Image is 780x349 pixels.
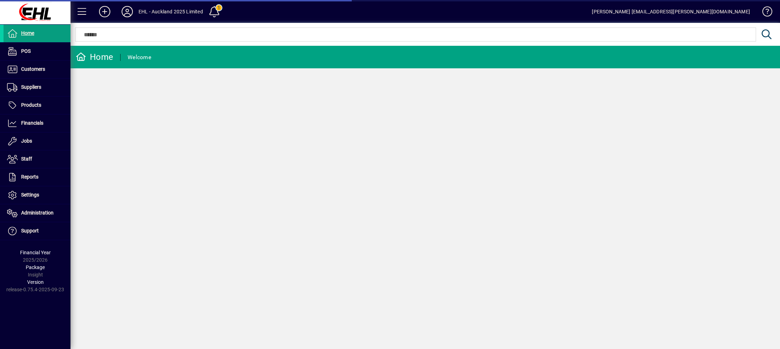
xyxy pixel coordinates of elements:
a: Support [4,222,70,240]
a: Jobs [4,132,70,150]
button: Add [93,5,116,18]
span: Reports [21,174,38,180]
span: Home [21,30,34,36]
span: Support [21,228,39,233]
a: POS [4,43,70,60]
a: Administration [4,204,70,222]
span: POS [21,48,31,54]
span: Products [21,102,41,108]
span: Financial Year [20,250,51,255]
span: Financials [21,120,43,126]
a: Suppliers [4,79,70,96]
span: Administration [21,210,54,216]
div: [PERSON_NAME] [EMAIL_ADDRESS][PERSON_NAME][DOMAIN_NAME] [592,6,750,17]
button: Profile [116,5,139,18]
span: Package [26,264,45,270]
a: Reports [4,168,70,186]
span: Suppliers [21,84,41,90]
span: Jobs [21,138,32,144]
a: Knowledge Base [757,1,771,24]
span: Customers [21,66,45,72]
span: Version [27,279,44,285]
a: Staff [4,150,70,168]
a: Products [4,96,70,114]
div: EHL - Auckland 2025 Limited [139,6,203,17]
div: Home [76,51,113,63]
span: Settings [21,192,39,198]
div: Welcome [128,52,151,63]
span: Staff [21,156,32,162]
a: Financials [4,114,70,132]
a: Customers [4,61,70,78]
a: Settings [4,186,70,204]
